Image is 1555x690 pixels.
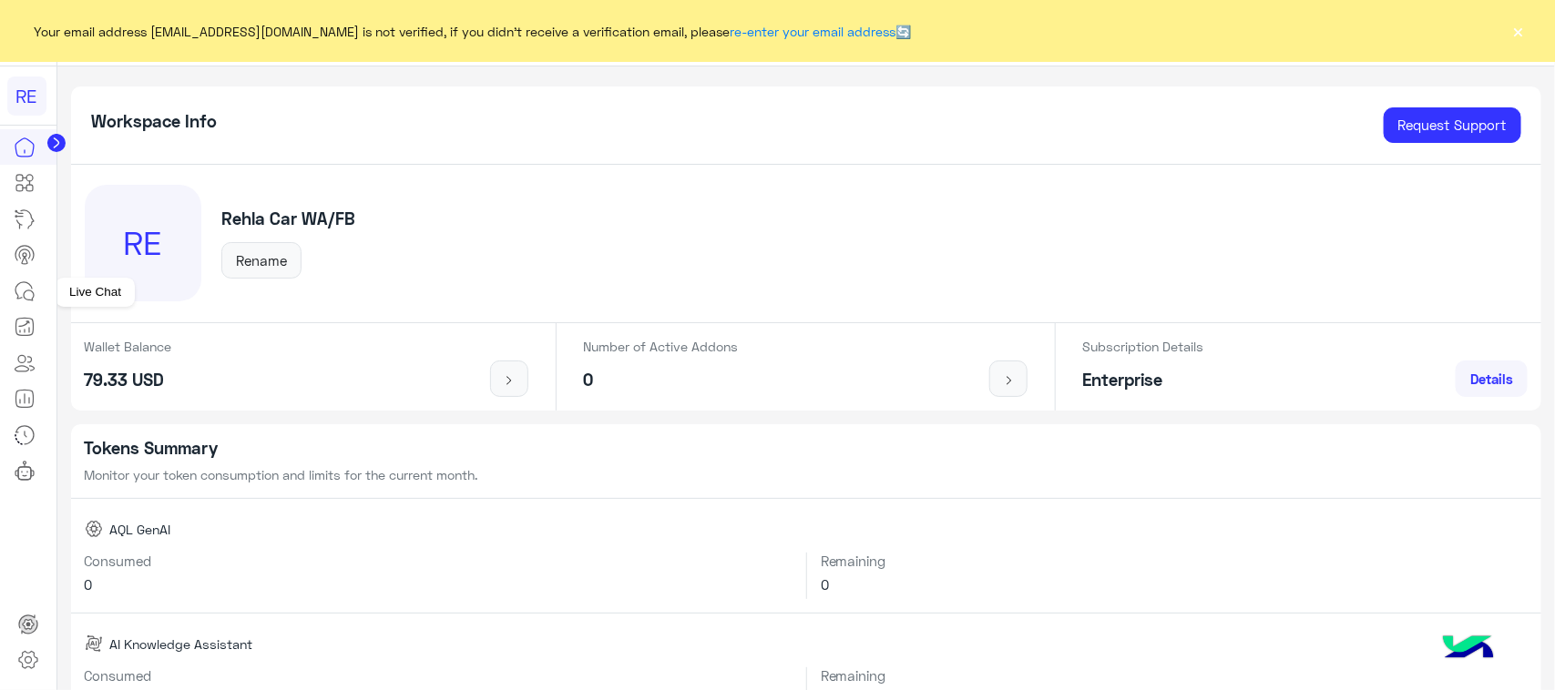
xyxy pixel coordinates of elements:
[1456,360,1528,397] a: Details
[56,278,135,307] div: Live Chat
[1470,370,1513,387] span: Details
[821,576,1528,593] h6: 0
[821,667,1528,684] h6: Remaining
[1384,107,1521,144] a: Request Support
[109,520,170,539] span: AQL GenAI
[584,337,739,356] p: Number of Active Addons
[1509,22,1528,40] button: ×
[85,553,793,569] h6: Consumed
[85,520,103,538] img: AQL GenAI
[997,373,1020,388] img: icon
[85,634,103,653] img: AI Knowledge Assistant
[85,185,201,301] div: RE
[221,242,302,279] button: Rename
[85,370,172,391] h5: 79.33 USD
[85,465,1529,484] p: Monitor your token consumption and limits for the current month.
[1083,370,1204,391] h5: Enterprise
[731,24,896,39] a: re-enter your email address
[7,76,46,116] div: RE
[498,373,521,388] img: icon
[821,553,1528,569] h6: Remaining
[35,22,912,41] span: Your email address [EMAIL_ADDRESS][DOMAIN_NAME] is not verified, if you didn't receive a verifica...
[85,667,793,684] h6: Consumed
[91,111,217,132] h5: Workspace Info
[1083,337,1204,356] p: Subscription Details
[85,576,793,593] h6: 0
[1437,617,1500,681] img: hulul-logo.png
[109,634,252,654] span: AI Knowledge Assistant
[584,370,739,391] h5: 0
[85,438,1529,459] h5: Tokens Summary
[221,208,355,229] h5: Rehla Car WA/FB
